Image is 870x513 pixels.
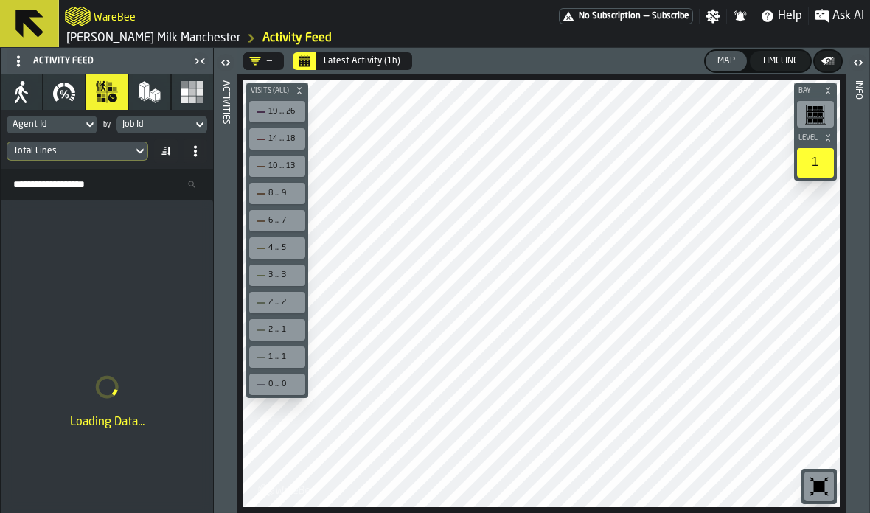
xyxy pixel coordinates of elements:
div: Info [853,77,863,509]
div: button-toolbar-undefined [246,125,308,153]
header: Info [846,48,869,513]
span: Help [778,7,802,25]
label: button-toggle-Open [215,51,236,77]
label: button-toggle-Ask AI [809,7,870,25]
div: Activity Feed [4,49,189,73]
label: button-toggle-Close me [189,52,210,70]
div: DropdownMenuValue-agentId [13,119,77,130]
div: DropdownMenuValue-agentId [7,116,97,133]
div: 19 ... 26 [268,107,301,116]
div: 14 ... 18 [268,134,301,144]
label: button-toggle-Open [848,51,869,77]
div: Menu Subscription [559,8,693,24]
button: button- [794,83,837,98]
div: button-toolbar-undefined [246,371,308,398]
div: button-toolbar-undefined [246,234,308,262]
div: button-toolbar-undefined [794,98,837,130]
div: button-toolbar-undefined [246,289,308,316]
a: link-to-/wh/i/b09612b5-e9f1-4a3a-b0a4-784729d61419/feed/0549eee4-c428-441c-8388-bb36cec72d2b [262,29,332,47]
nav: Breadcrumb [65,29,464,47]
div: button-toolbar-undefined [794,145,837,181]
button: button-Map [706,51,747,71]
div: button-toolbar-undefined [246,343,308,371]
div: 2 ... 1 [268,325,301,335]
svg: Reset zoom and position [807,475,831,498]
a: logo-header [246,475,330,504]
div: 1 ... 1 [252,349,302,365]
span: No Subscription [579,11,641,21]
div: 8 ... 9 [252,186,302,201]
div: 3 ... 3 [252,268,302,283]
div: 2 ... 2 [252,295,302,310]
button: button- [815,51,841,71]
div: button-toolbar-undefined [246,180,308,207]
span: Level [796,134,821,142]
div: button-toolbar-undefined [246,316,308,343]
div: Latest Activity (1h) [324,56,400,66]
div: 14 ... 18 [252,131,302,147]
button: Select date range Select date range [293,52,316,70]
span: Ask AI [832,7,864,25]
label: button-toggle-Notifications [727,9,754,24]
div: button-toolbar-undefined [801,469,837,504]
div: button-toolbar-undefined [246,153,308,180]
div: DropdownMenuValue-jobId [116,116,207,133]
div: 0 ... 0 [268,380,301,389]
div: Map [711,56,741,66]
a: link-to-/wh/i/b09612b5-e9f1-4a3a-b0a4-784729d61419/simulations [66,29,240,47]
div: 4 ... 5 [252,240,302,256]
div: 19 ... 26 [252,104,302,119]
button: button- [794,130,837,145]
span: Bay [796,87,821,95]
span: — [644,11,649,21]
div: 1 [797,148,834,178]
span: Visits (All) [248,87,292,95]
div: 6 ... 7 [252,213,302,228]
div: button-toolbar-undefined [246,207,308,234]
div: 10 ... 13 [268,161,301,171]
div: Timeline [756,56,804,66]
div: 8 ... 9 [268,189,301,198]
header: Activities [214,48,237,513]
div: Select date range [293,52,412,70]
button: Select date range [318,50,406,72]
div: Activities [220,77,231,509]
div: DropdownMenuValue-jobId [122,119,187,130]
div: 0 ... 0 [252,377,302,392]
button: button- [246,83,308,98]
div: 10 ... 13 [252,158,302,174]
div: Loading Data... [13,413,201,431]
h2: Sub Title [94,9,136,24]
a: logo-header [65,3,91,29]
div: 1 ... 1 [268,352,301,362]
div: button-toolbar-undefined [246,98,308,125]
div: 4 ... 5 [268,243,301,253]
div: 2 ... 1 [252,322,302,338]
label: button-toggle-Help [754,7,808,25]
button: button-Timeline [750,51,810,71]
div: 3 ... 3 [268,271,301,280]
label: button-toggle-Settings [700,9,726,24]
div: DropdownMenuValue-eventsCount [13,146,127,156]
div: DropdownMenuValue- [243,52,284,70]
div: 6 ... 7 [268,216,301,226]
a: link-to-/wh/i/b09612b5-e9f1-4a3a-b0a4-784729d61419/pricing/ [559,8,693,24]
span: Subscribe [652,11,689,21]
div: DropdownMenuValue- [249,55,272,67]
div: 2 ... 2 [268,298,301,307]
div: by [103,121,111,129]
div: button-toolbar-undefined [246,262,308,289]
div: DropdownMenuValue-eventsCount [7,142,148,161]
